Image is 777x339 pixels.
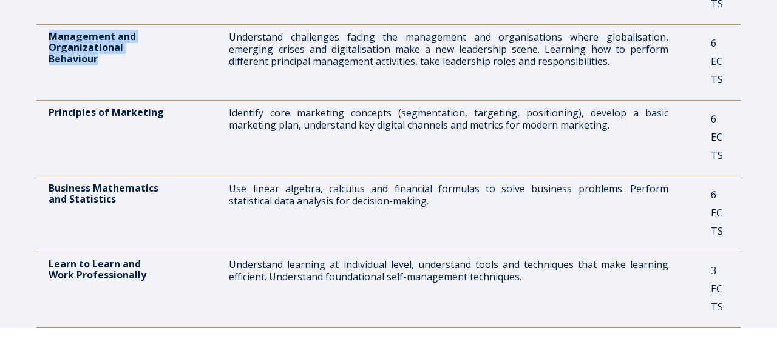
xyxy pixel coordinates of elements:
[711,188,723,238] span: 6 ECTS
[49,183,187,205] p: Business Mathematics and Statistics
[711,36,723,86] span: 6 ECTS
[229,31,668,67] p: Understand challenges facing the management and organisations where globalisation, emerging crise...
[229,182,668,207] span: Use linear algebra, calculus and financial formulas to solve business problems. Perform statistic...
[711,112,723,162] span: 6 ECTS
[711,264,723,314] span: 3 ECTS
[49,31,187,64] p: Management and Organizational Behaviour
[229,106,668,132] span: Identify core marketing concepts (segmentation, targeting, positioning), develop a basic marketin...
[49,106,164,119] span: Principles of Marketing
[49,258,187,281] p: Learn to Learn and Work Professionally
[229,258,668,283] span: Understand learning at individual level, understand tools and techniques that make learning effic...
